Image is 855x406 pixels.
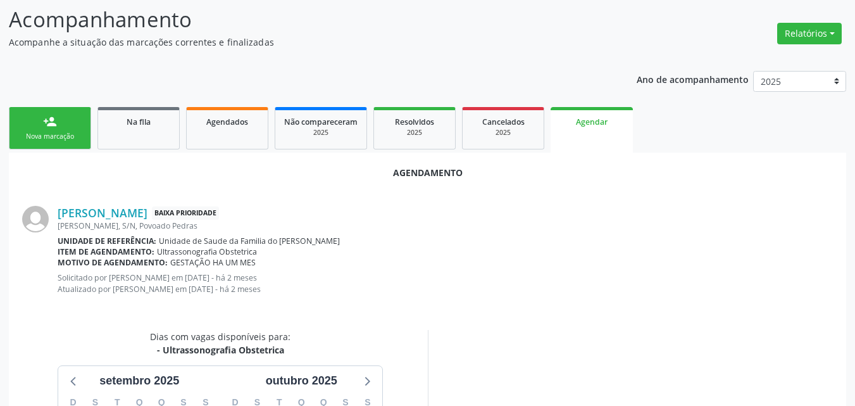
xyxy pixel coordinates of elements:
[58,236,156,246] b: Unidade de referência:
[261,372,342,390] div: outubro 2025
[127,117,151,127] span: Na fila
[58,272,833,294] p: Solicitado por [PERSON_NAME] em [DATE] - há 2 meses Atualizado por [PERSON_NAME] em [DATE] - há 2...
[58,257,168,268] b: Motivo de agendamento:
[471,128,535,137] div: 2025
[58,246,154,257] b: Item de agendamento:
[152,206,219,220] span: Baixa Prioridade
[58,206,147,220] a: [PERSON_NAME]
[395,117,434,127] span: Resolvidos
[777,23,842,44] button: Relatórios
[284,117,358,127] span: Não compareceram
[284,128,358,137] div: 2025
[22,206,49,232] img: img
[22,166,833,179] div: Agendamento
[150,343,290,357] div: - Ultrassonografia Obstetrica
[482,117,525,127] span: Cancelados
[383,128,446,137] div: 2025
[9,35,595,49] p: Acompanhe a situação das marcações correntes e finalizadas
[159,236,340,246] span: Unidade de Saude da Familia do [PERSON_NAME]
[94,372,184,390] div: setembro 2025
[206,117,248,127] span: Agendados
[157,246,257,257] span: Ultrassonografia Obstetrica
[637,71,749,87] p: Ano de acompanhamento
[58,220,833,231] div: [PERSON_NAME], S/N, Povoado Pedras
[170,257,256,268] span: GESTAÇÃO HA UM MES
[18,132,82,141] div: Nova marcação
[576,117,608,127] span: Agendar
[9,4,595,35] p: Acompanhamento
[43,115,57,129] div: person_add
[150,330,290,357] div: Dias com vagas disponíveis para:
